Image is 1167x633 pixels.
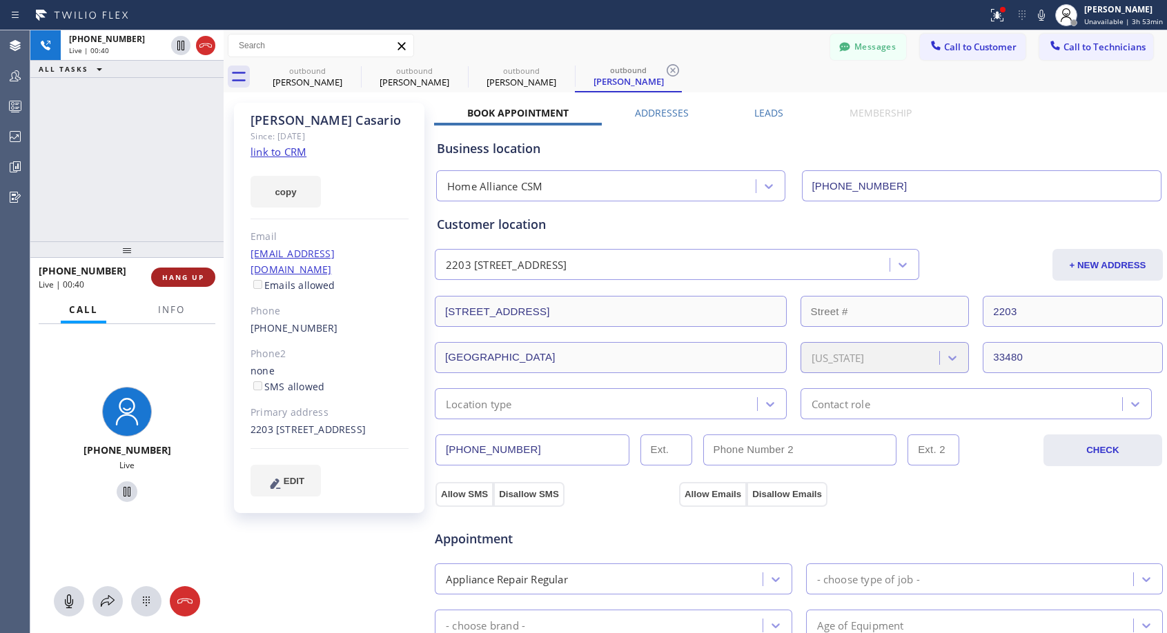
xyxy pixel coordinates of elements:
button: Call to Technicians [1039,34,1153,60]
input: City [435,342,787,373]
input: Phone Number [802,170,1162,201]
input: ZIP [983,342,1163,373]
div: Contact role [812,396,870,412]
label: SMS allowed [251,380,324,393]
button: copy [251,176,321,208]
label: Leads [754,106,783,119]
button: ALL TASKS [30,61,116,77]
div: Phone [251,303,409,319]
div: Business location [437,139,1161,158]
a: [EMAIL_ADDRESS][DOMAIN_NAME] [251,247,335,276]
div: [PERSON_NAME] [362,76,467,88]
div: - choose type of job - [817,571,920,587]
input: Phone Number 2 [703,434,897,465]
span: [PHONE_NUMBER] [84,443,171,456]
div: outbound [255,66,360,76]
button: Allow Emails [679,482,747,507]
input: SMS allowed [253,381,262,390]
label: Book Appointment [467,106,569,119]
input: Address [435,296,787,327]
span: Live [119,459,135,471]
button: Call to Customer [920,34,1026,60]
div: Carolyn Casario [362,61,467,92]
button: Allow SMS [435,482,493,507]
div: [PERSON_NAME] [576,75,680,88]
span: [PHONE_NUMBER] [39,264,126,277]
div: outbound [576,65,680,75]
div: Carolyn Casario [469,61,573,92]
button: HANG UP [151,268,215,287]
input: Apt. # [983,296,1163,327]
div: Appliance Repair Regular [446,571,568,587]
input: Phone Number [435,434,629,465]
div: Jocelyn Montanaro [255,61,360,92]
span: Call to Customer [944,41,1017,53]
a: [PHONE_NUMBER] [251,321,338,334]
div: outbound [469,66,573,76]
span: ALL TASKS [39,64,88,74]
button: Hang up [170,586,200,616]
div: - choose brand - [446,617,525,633]
div: Email [251,229,409,245]
span: HANG UP [162,272,204,282]
span: Unavailable | 3h 53min [1084,17,1163,26]
input: Ext. 2 [908,434,959,465]
button: CHECK [1043,434,1162,466]
div: Home Alliance CSM [447,179,542,194]
a: link to CRM [251,145,306,159]
span: Call to Technicians [1063,41,1146,53]
div: Age of Equipment [817,617,904,633]
label: Addresses [635,106,689,119]
div: 2203 [STREET_ADDRESS] [251,422,409,438]
button: Disallow SMS [493,482,565,507]
span: Live | 00:40 [39,279,84,290]
button: Open directory [92,586,123,616]
input: Street # [801,296,970,327]
div: Primary address [251,405,409,421]
div: [PERSON_NAME] [255,76,360,88]
span: [PHONE_NUMBER] [69,33,145,45]
button: + NEW ADDRESS [1052,249,1163,281]
span: Live | 00:40 [69,46,109,55]
div: Phone2 [251,346,409,362]
div: Since: [DATE] [251,128,409,144]
input: Emails allowed [253,280,262,289]
button: Info [150,297,193,323]
div: Location type [446,396,512,412]
button: Hold Customer [171,36,190,55]
button: Hang up [196,36,215,55]
span: EDIT [284,476,304,486]
div: 2203 [STREET_ADDRESS] [446,257,567,273]
button: EDIT [251,465,321,496]
div: [PERSON_NAME] Casario [251,112,409,128]
div: outbound [362,66,467,76]
span: Appointment [435,530,676,548]
div: Customer location [437,215,1161,234]
input: Ext. [640,434,692,465]
label: Emails allowed [251,279,335,292]
div: [PERSON_NAME] [469,76,573,88]
button: Mute [1032,6,1051,25]
span: Call [69,303,98,316]
button: Mute [54,586,84,616]
button: Messages [830,34,906,60]
button: Open dialpad [131,586,161,616]
input: Search [228,34,413,57]
div: Carolyn Casario [576,61,680,91]
button: Call [61,297,106,323]
div: none [251,363,409,395]
label: Membership [850,106,912,119]
button: Hold Customer [117,481,137,502]
button: Disallow Emails [747,482,827,507]
span: Info [158,303,185,316]
div: [PERSON_NAME] [1084,3,1163,15]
